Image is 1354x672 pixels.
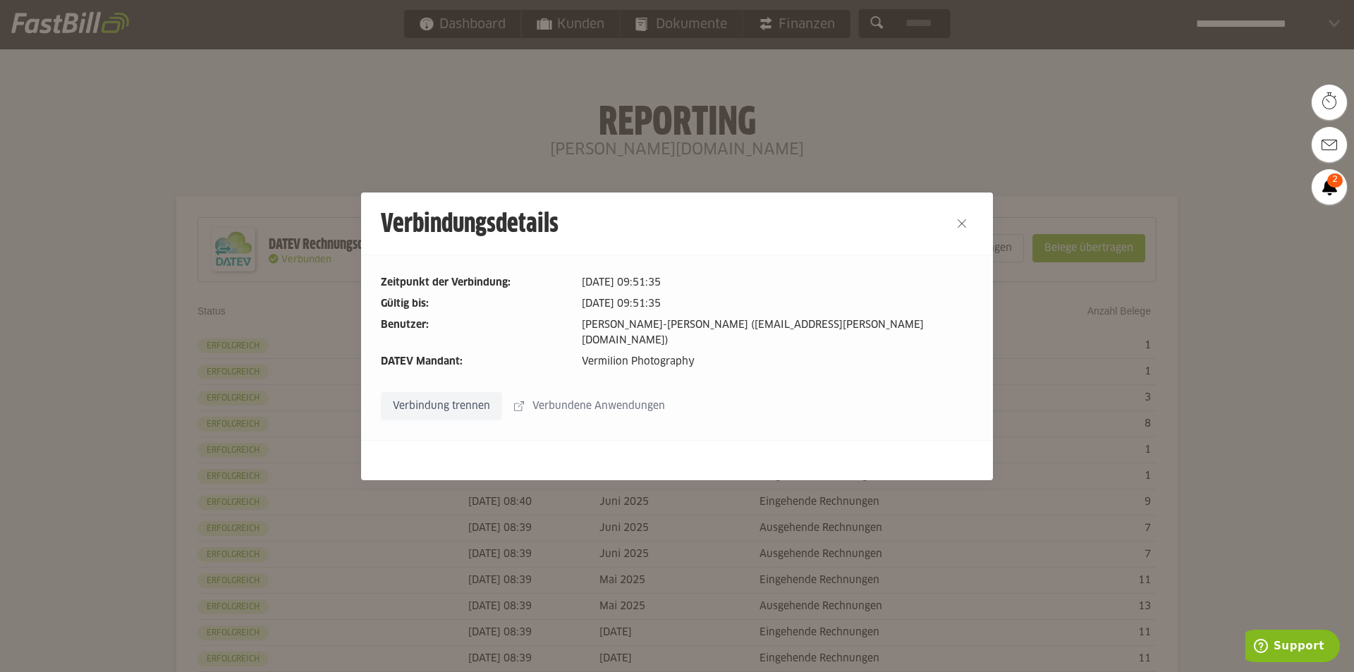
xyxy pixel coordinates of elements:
[505,392,677,420] sl-button: Verbundene Anwendungen
[582,296,973,312] dd: [DATE] 09:51:35
[381,317,571,348] dt: Benutzer:
[582,354,973,369] dd: Vermilion Photography
[1312,169,1347,204] a: 2
[381,392,502,420] sl-button: Verbindung trennen
[381,296,571,312] dt: Gültig bis:
[582,317,973,348] dd: [PERSON_NAME]-[PERSON_NAME] ([EMAIL_ADDRESS][PERSON_NAME][DOMAIN_NAME])
[1245,630,1340,665] iframe: Öffnet ein Widget, in dem Sie weitere Informationen finden
[381,354,571,369] dt: DATEV Mandant:
[1327,173,1343,188] span: 2
[381,275,571,291] dt: Zeitpunkt der Verbindung:
[582,275,973,291] dd: [DATE] 09:51:35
